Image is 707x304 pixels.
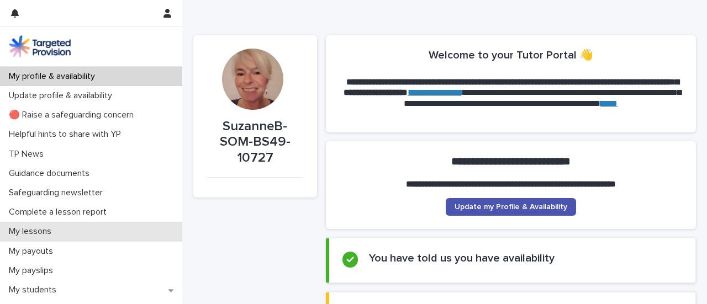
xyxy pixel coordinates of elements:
[4,129,130,140] p: Helpful hints to share with YP
[4,110,143,120] p: 🔴 Raise a safeguarding concern
[4,149,52,159] p: TP News
[4,71,104,82] p: My profile & availability
[4,246,62,257] p: My payouts
[446,198,576,216] a: Update my Profile & Availability
[9,35,71,57] img: M5nRWzHhSzIhMunXDL62
[369,252,555,265] h2: You have told us you have availability
[207,119,304,166] p: SuzanneB-SOM-BS49-10727
[4,285,65,295] p: My students
[4,188,112,198] p: Safeguarding newsletter
[4,168,98,179] p: Guidance documents
[429,49,593,62] h2: Welcome to your Tutor Portal 👋
[4,265,62,276] p: My payslips
[455,203,567,211] span: Update my Profile & Availability
[4,207,115,217] p: Complete a lesson report
[4,90,121,101] p: Update profile & availability
[4,226,60,237] p: My lessons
